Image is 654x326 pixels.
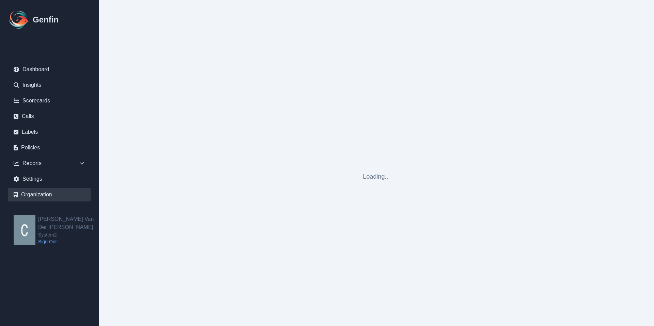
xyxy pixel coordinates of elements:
a: Policies [8,141,91,154]
img: Cameron Van Der Valk [14,215,35,245]
a: Settings [8,172,91,186]
a: Labels [8,125,91,139]
h1: Genfin [33,14,59,25]
a: Sign Out [38,238,99,245]
a: Dashboard [8,63,91,76]
h2: [PERSON_NAME] Van Der [PERSON_NAME] [38,215,99,231]
a: Insights [8,78,91,92]
a: Scorecards [8,94,91,108]
a: Calls [8,110,91,123]
a: Organization [8,188,91,201]
div: Reports [8,157,91,170]
span: System2 [38,231,99,238]
img: Logo [8,9,30,31]
div: Loading... [363,172,390,181]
